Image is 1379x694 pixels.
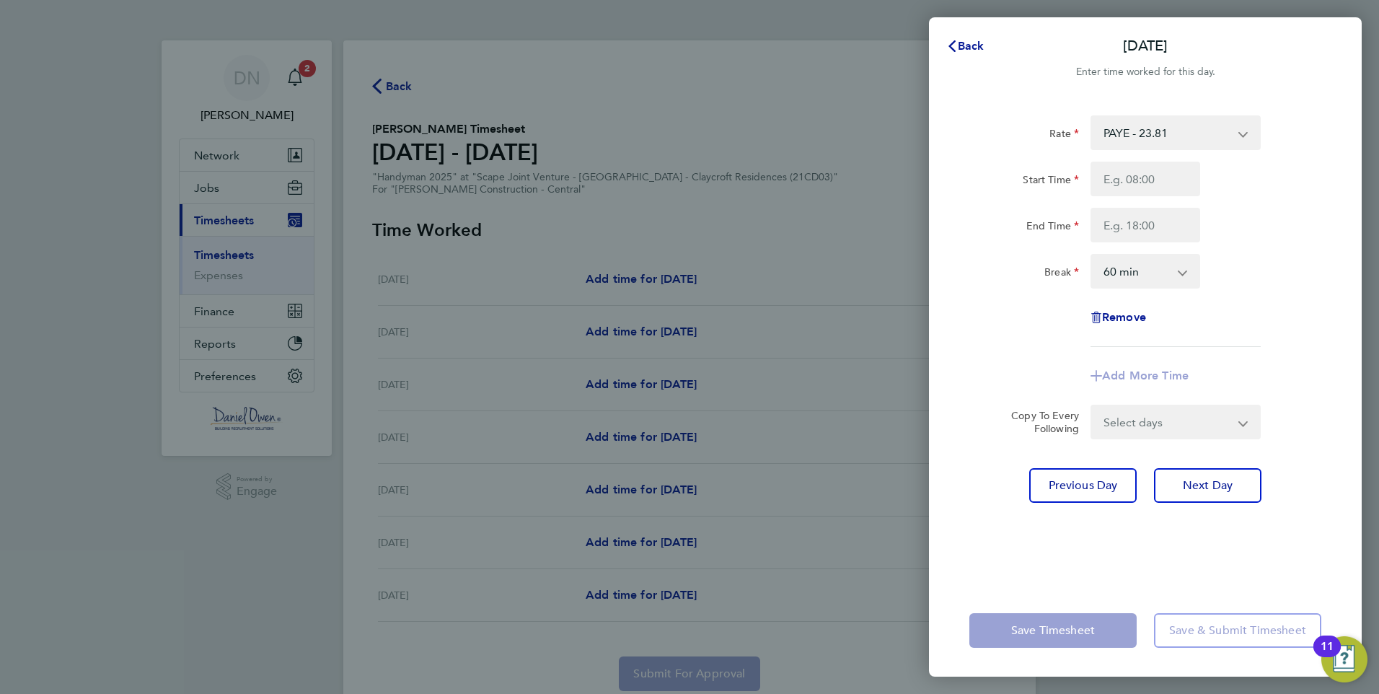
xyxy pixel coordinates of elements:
[1183,478,1233,493] span: Next Day
[1049,127,1079,144] label: Rate
[1091,208,1200,242] input: E.g. 18:00
[1000,409,1079,435] label: Copy To Every Following
[932,32,999,61] button: Back
[1049,478,1118,493] span: Previous Day
[1091,162,1200,196] input: E.g. 08:00
[1321,636,1367,682] button: Open Resource Center, 11 new notifications
[1091,312,1146,323] button: Remove
[1026,219,1079,237] label: End Time
[958,39,984,53] span: Back
[1029,468,1137,503] button: Previous Day
[1123,36,1168,56] p: [DATE]
[1321,646,1334,665] div: 11
[1044,265,1079,283] label: Break
[1102,310,1146,324] span: Remove
[1023,173,1079,190] label: Start Time
[1154,468,1261,503] button: Next Day
[929,63,1362,81] div: Enter time worked for this day.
